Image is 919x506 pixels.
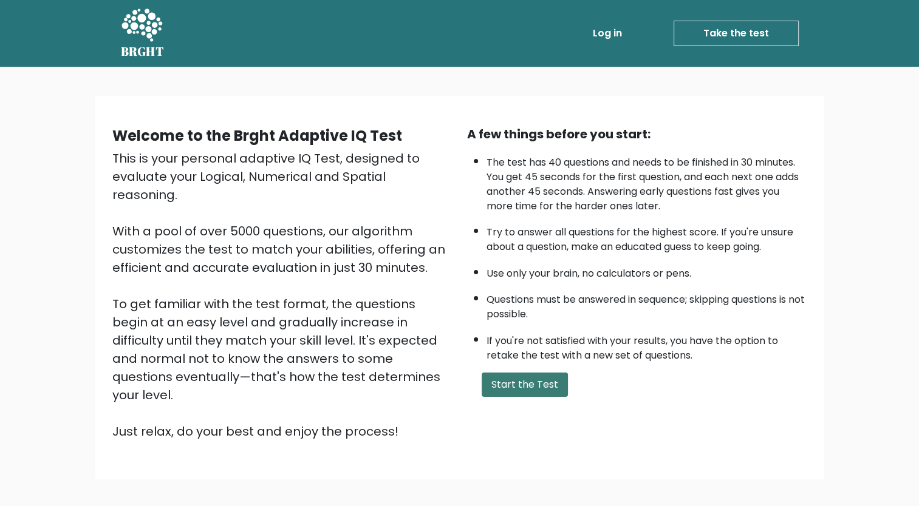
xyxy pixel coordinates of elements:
[588,21,627,46] a: Log in
[674,21,799,46] a: Take the test
[487,260,807,281] li: Use only your brain, no calculators or pens.
[487,286,807,322] li: Questions must be answered in sequence; skipping questions is not possible.
[121,5,165,62] a: BRGHT
[467,125,807,143] div: A few things before you start:
[487,328,807,363] li: If you're not satisfied with your results, you have the option to retake the test with a new set ...
[487,149,807,214] li: The test has 40 questions and needs to be finished in 30 minutes. You get 45 seconds for the firs...
[487,219,807,254] li: Try to answer all questions for the highest score. If you're unsure about a question, make an edu...
[482,373,568,397] button: Start the Test
[112,149,453,440] div: This is your personal adaptive IQ Test, designed to evaluate your Logical, Numerical and Spatial ...
[121,44,165,59] h5: BRGHT
[112,126,402,146] b: Welcome to the Brght Adaptive IQ Test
